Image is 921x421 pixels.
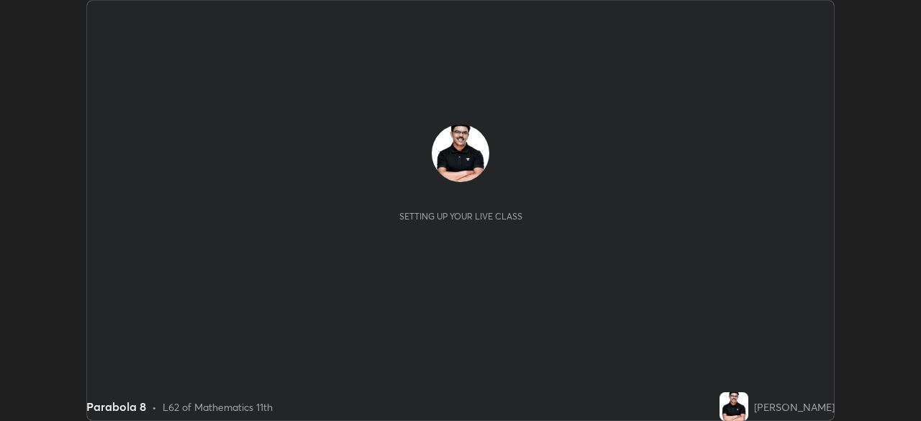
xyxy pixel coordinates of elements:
div: [PERSON_NAME] [754,399,835,415]
div: Parabola 8 [86,398,146,415]
img: 83de30cf319e457290fb9ba58134f690.jpg [432,125,489,182]
div: • [152,399,157,415]
img: 83de30cf319e457290fb9ba58134f690.jpg [720,392,748,421]
div: L62 of Mathematics 11th [163,399,273,415]
div: Setting up your live class [399,211,522,222]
